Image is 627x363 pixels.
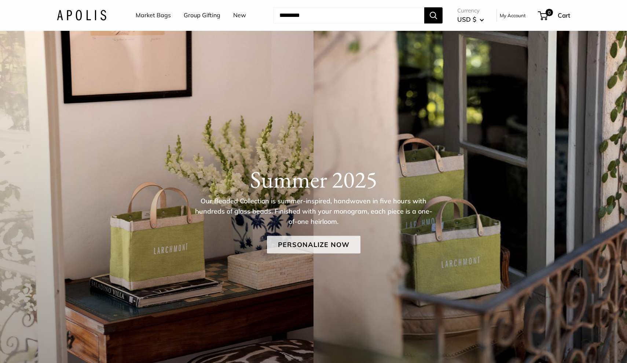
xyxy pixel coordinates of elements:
[457,6,484,16] span: Currency
[57,166,570,193] h1: Summer 2025
[184,10,220,21] a: Group Gifting
[500,11,526,20] a: My Account
[457,14,484,25] button: USD $
[57,10,106,21] img: Apolis
[539,10,570,21] a: 0 Cart
[558,11,570,19] span: Cart
[274,7,424,23] input: Search...
[424,7,443,23] button: Search
[136,10,171,21] a: Market Bags
[233,10,246,21] a: New
[194,196,433,227] p: Our Beaded Collection is summer-inspired, handwoven in five hours with hundreds of glass beads. F...
[457,15,476,23] span: USD $
[267,236,360,254] a: Personalize Now
[546,9,553,16] span: 0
